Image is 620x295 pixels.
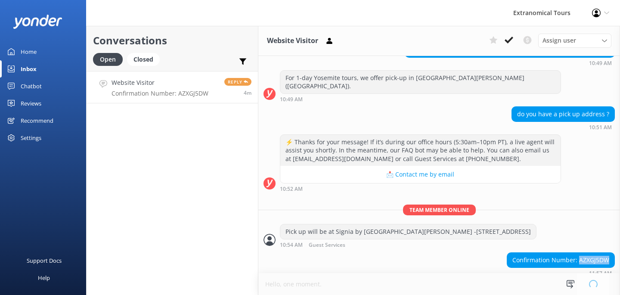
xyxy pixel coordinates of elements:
[280,242,536,248] div: Sep 30 2025 07:54pm (UTC -07:00) America/Tijuana
[87,71,258,103] a: Website VisitorConfirmation Number: AZXGJ5DWReply4m
[512,107,614,121] div: do you have a pick up address ?
[21,129,41,146] div: Settings
[280,97,303,102] strong: 10:49 AM
[589,61,612,66] strong: 10:49 AM
[21,78,42,95] div: Chatbot
[127,54,164,64] a: Closed
[512,124,615,130] div: Sep 30 2025 07:51pm (UTC -07:00) America/Tijuana
[280,166,561,183] button: 📩 Contact me by email
[93,53,123,66] div: Open
[280,186,303,192] strong: 10:52 AM
[224,78,251,86] span: Reply
[21,95,41,112] div: Reviews
[309,242,345,248] span: Guest Services
[21,43,37,60] div: Home
[280,135,561,166] div: ⚡ Thanks for your message! If it’s during our office hours (5:30am–10pm PT), a live agent will as...
[280,186,561,192] div: Sep 30 2025 07:52pm (UTC -07:00) America/Tijuana
[267,35,318,47] h3: Website Visitor
[112,90,208,97] p: Confirmation Number: AZXGJ5DW
[127,53,160,66] div: Closed
[403,205,476,215] span: Team member online
[507,253,614,267] div: Confirmation Number: AZXGJ5DW
[280,96,561,102] div: Sep 30 2025 07:49pm (UTC -07:00) America/Tijuana
[542,36,576,45] span: Assign user
[93,32,251,49] h2: Conversations
[112,78,208,87] h4: Website Visitor
[507,270,615,276] div: Sep 30 2025 08:57pm (UTC -07:00) America/Tijuana
[21,112,53,129] div: Recommend
[280,242,303,248] strong: 10:54 AM
[38,269,50,286] div: Help
[258,273,620,295] textarea: To enrich screen reader interactions, please activate Accessibility in Grammarly extension settings
[21,60,37,78] div: Inbox
[538,34,611,47] div: Assign User
[405,60,615,66] div: Sep 30 2025 07:49pm (UTC -07:00) America/Tijuana
[13,15,62,29] img: yonder-white-logo.png
[27,252,62,269] div: Support Docs
[244,89,251,96] span: Sep 30 2025 08:57pm (UTC -07:00) America/Tijuana
[93,54,127,64] a: Open
[280,71,561,93] div: For 1-day Yosemite tours, we offer pick-up in [GEOGRAPHIC_DATA][PERSON_NAME] ([GEOGRAPHIC_DATA]).
[280,224,536,239] div: Pick up will be at Signia by [GEOGRAPHIC_DATA][PERSON_NAME] -[STREET_ADDRESS]
[589,271,612,276] strong: 11:57 AM
[589,125,612,130] strong: 10:51 AM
